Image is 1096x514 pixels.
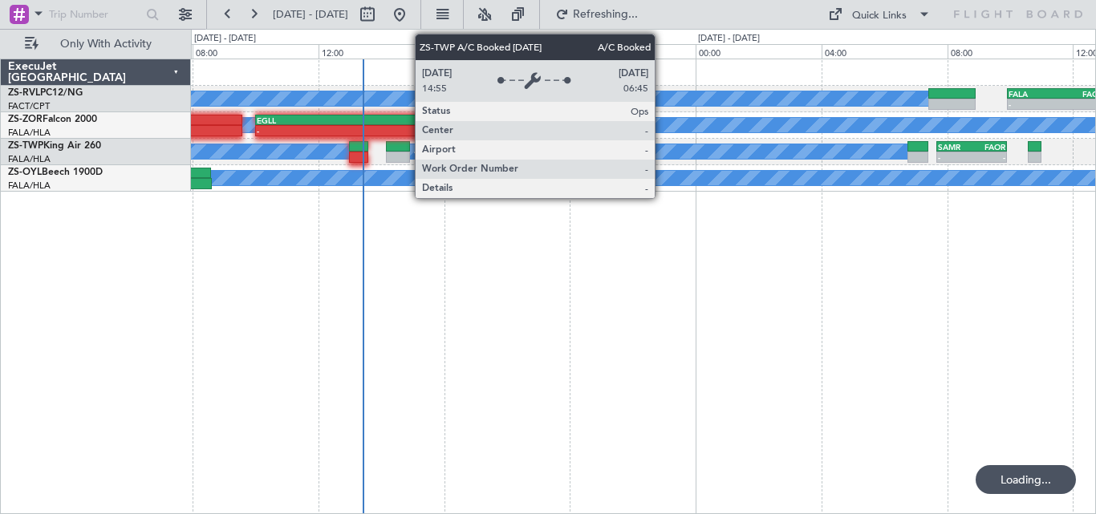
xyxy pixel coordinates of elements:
[820,2,939,27] button: Quick Links
[8,168,103,177] a: ZS-OYLBeech 1900D
[18,31,174,57] button: Only With Activity
[42,38,169,50] span: Only With Activity
[448,126,639,136] div: -
[8,100,50,112] a: FACT/CPT
[8,153,51,165] a: FALA/HLA
[257,126,448,136] div: -
[8,180,51,192] a: FALA/HLA
[8,141,43,151] span: ZS-TWP
[448,115,639,125] div: FAOR
[8,88,83,98] a: ZS-RVLPC12/NG
[8,141,101,151] a: ZS-TWPKing Air 260
[8,127,51,139] a: FALA/HLA
[444,44,570,59] div: 16:00
[938,142,972,152] div: SAMR
[822,44,948,59] div: 04:00
[948,44,1074,59] div: 08:00
[414,140,465,164] div: A/C Booked
[976,465,1076,494] div: Loading...
[698,32,760,46] div: [DATE] - [DATE]
[548,2,644,27] button: Refreshing...
[938,152,972,162] div: -
[49,2,141,26] input: Trip Number
[572,9,639,20] span: Refreshing...
[972,142,1005,152] div: FAOR
[1009,99,1056,109] div: -
[8,88,40,98] span: ZS-RVL
[273,7,348,22] span: [DATE] - [DATE]
[8,115,43,124] span: ZS-ZOR
[194,32,256,46] div: [DATE] - [DATE]
[257,115,448,125] div: EGLL
[570,44,696,59] div: 20:00
[1009,89,1056,99] div: FALA
[193,44,319,59] div: 08:00
[8,115,97,124] a: ZS-ZORFalcon 2000
[696,44,822,59] div: 00:00
[852,8,907,24] div: Quick Links
[319,44,444,59] div: 12:00
[8,168,42,177] span: ZS-OYL
[972,152,1005,162] div: -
